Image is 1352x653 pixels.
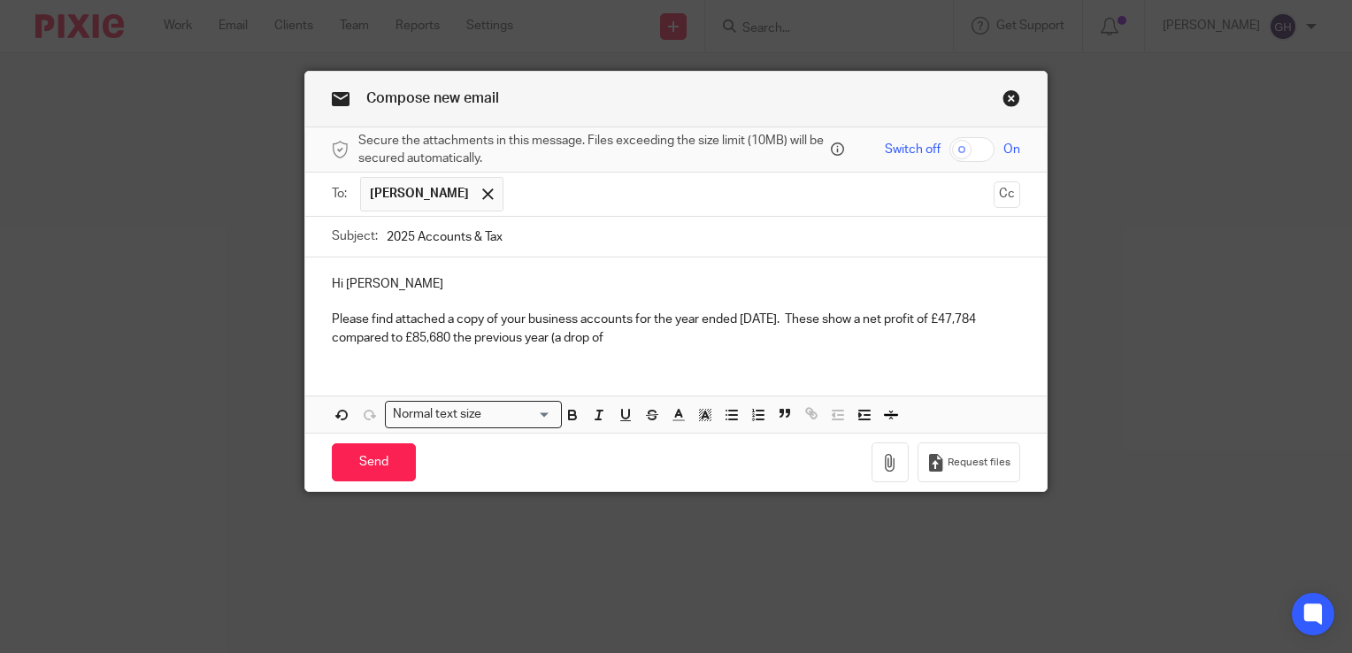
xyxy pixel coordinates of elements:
span: On [1003,141,1020,158]
p: Hi [PERSON_NAME] [332,275,1020,293]
span: Secure the attachments in this message. Files exceeding the size limit (10MB) will be secured aut... [358,132,826,168]
label: To: [332,185,351,203]
a: Close this dialog window [1002,89,1020,113]
input: Send [332,443,416,481]
input: Search for option [488,405,551,424]
div: Search for option [385,401,562,428]
span: Request files [948,456,1010,470]
span: Normal text size [389,405,486,424]
button: Cc [994,181,1020,208]
span: Switch off [885,141,941,158]
span: [PERSON_NAME] [370,185,469,203]
button: Request files [918,442,1020,482]
p: Please find attached a copy of your business accounts for the year ended [DATE]. These show a net... [332,311,1020,347]
span: Compose new email [366,91,499,105]
label: Subject: [332,227,378,245]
